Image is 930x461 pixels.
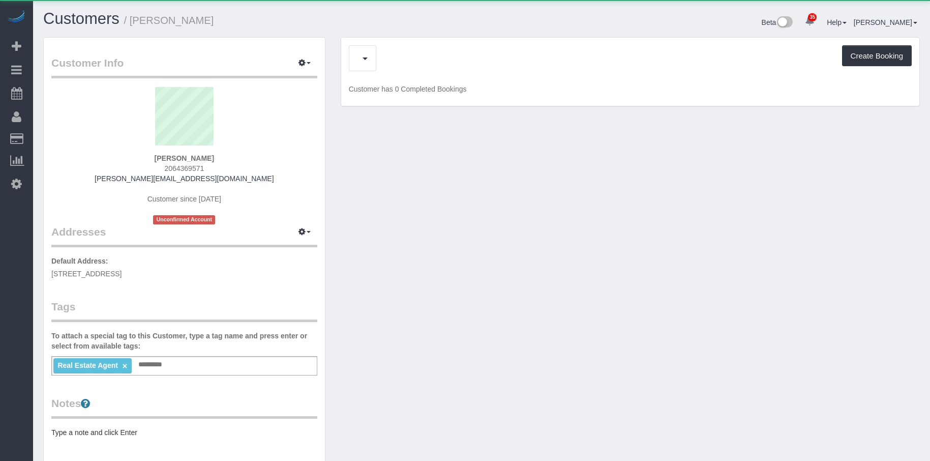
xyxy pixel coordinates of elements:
span: Unconfirmed Account [153,215,215,224]
span: Real Estate Agent [57,361,118,369]
a: Customers [43,10,119,27]
legend: Notes [51,396,317,419]
img: New interface [776,16,793,30]
a: [PERSON_NAME][EMAIL_ADDRESS][DOMAIN_NAME] [95,175,274,183]
a: × [123,362,127,370]
span: 35 [808,13,817,21]
a: 35 [800,10,820,33]
strong: [PERSON_NAME] [155,154,214,162]
a: Help [827,18,847,26]
small: / [PERSON_NAME] [124,15,214,26]
img: Automaid Logo [6,10,26,24]
span: [STREET_ADDRESS] [51,270,122,278]
button: Create Booking [842,45,912,67]
a: [PERSON_NAME] [854,18,917,26]
span: Customer since [DATE] [147,195,221,203]
a: Beta [762,18,793,26]
span: 2064369571 [164,164,204,172]
legend: Tags [51,299,317,322]
p: Customer has 0 Completed Bookings [349,84,912,94]
label: Default Address: [51,256,108,266]
pre: Type a note and click Enter [51,427,317,438]
label: To attach a special tag to this Customer, type a tag name and press enter or select from availabl... [51,331,317,351]
legend: Customer Info [51,55,317,78]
